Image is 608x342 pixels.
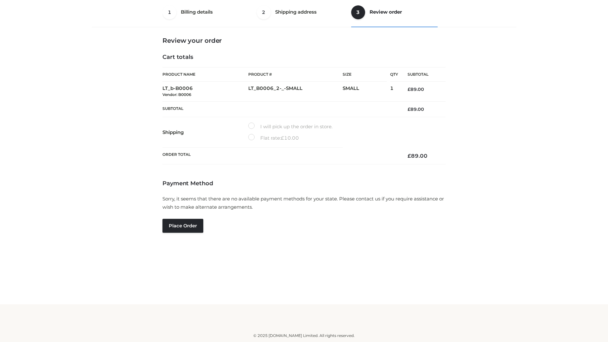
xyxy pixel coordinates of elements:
th: Qty [390,67,398,82]
span: £ [281,135,284,141]
label: Flat rate: [248,134,299,142]
label: I will pick up the order in store. [248,123,332,131]
small: Vendor: B0006 [162,92,191,97]
th: Size [343,67,387,82]
td: SMALL [343,82,390,102]
span: £ [408,106,410,112]
span: £ [408,86,410,92]
bdi: 89.00 [408,86,424,92]
td: LT_B0006_2-_-SMALL [248,82,343,102]
th: Order Total [162,148,398,164]
span: Sorry, it seems that there are no available payment methods for your state. Please contact us if ... [162,196,444,210]
span: £ [408,153,411,159]
td: 1 [390,82,398,102]
div: © 2025 [DOMAIN_NAME] Limited. All rights reserved. [94,332,514,339]
bdi: 10.00 [281,135,299,141]
th: Subtotal [162,101,398,117]
bdi: 89.00 [408,106,424,112]
th: Product Name [162,67,248,82]
td: LT_b-B0006 [162,82,248,102]
h3: Review your order [162,37,446,44]
th: Product # [248,67,343,82]
th: Subtotal [398,67,446,82]
bdi: 89.00 [408,153,427,159]
h4: Cart totals [162,54,446,61]
th: Shipping [162,117,248,148]
h4: Payment Method [162,180,446,187]
button: Place order [162,219,203,233]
